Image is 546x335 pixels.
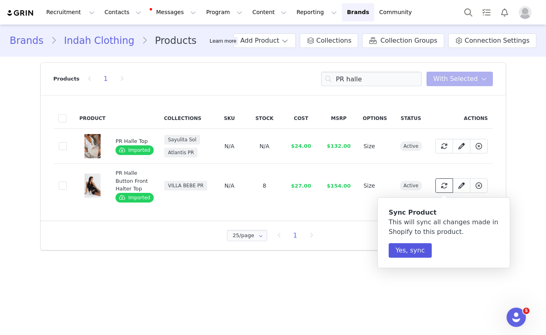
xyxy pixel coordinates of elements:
[375,3,420,21] a: Community
[389,209,437,216] strong: Sync Product
[342,3,374,21] a: Brands
[465,36,530,45] span: Connection Settings
[115,193,154,203] span: Imported
[433,74,478,84] span: With Selected
[389,243,432,258] button: Yes, sync
[327,183,350,189] span: $154.00
[363,182,386,190] div: Size
[6,67,115,85] div: Is that what you were looking for?
[100,3,146,21] button: Contacts
[426,72,493,86] button: With Selected
[448,33,536,48] a: Connection Settings
[319,108,358,129] th: MSRP
[51,264,58,270] button: Start recording
[247,3,291,21] button: Content
[380,36,437,45] span: Collection Groups
[358,108,392,129] th: Options
[225,143,235,149] span: N/A
[41,3,99,21] button: Recruitment
[159,108,212,129] th: Collections
[19,182,113,196] b: Sync Imported Product Quantities
[13,201,148,224] div: This manual sync will force an immediate update rather than waiting for the automatic sync to pro...
[23,4,36,17] img: Profile image for GRIN Helper
[225,182,235,189] span: N/A
[7,247,154,261] textarea: Message…
[10,33,51,48] a: Brands
[115,137,150,145] div: PR Halle Top
[74,108,110,129] th: Product
[389,208,499,237] p: This will sync all changes made in Shopify to this product.
[430,108,493,129] th: Actions
[141,3,156,18] div: Close
[6,67,155,91] div: GRIN Helper says…
[523,308,530,314] span: 5
[25,264,32,270] button: Emoji picker
[19,181,148,196] li: Choose option
[514,6,540,19] button: Profile
[478,3,495,21] a: Tasks
[392,108,430,129] th: Status
[12,264,19,270] button: Upload attachment
[6,123,155,229] div: To speed up the sync process for removed products, you can manually sync them:Go to theProductsse...
[19,147,148,155] li: Go to the section of your brand
[39,10,100,18] p: The team can also help
[260,143,270,149] span: N/A
[459,3,477,21] button: Search
[289,230,301,241] li: 1
[201,3,247,21] button: Program
[164,148,198,157] span: Atlantis PR
[316,36,351,45] span: Collections
[292,3,342,21] button: Reporting
[115,169,150,193] div: PR Halle Button Front Halter Top
[138,261,151,273] button: Send a message…
[164,181,207,190] span: VILLA BEBE PR
[84,134,101,158] img: 371.jpg
[282,108,319,129] th: Cost
[6,123,155,230] div: GRIN Helper says…
[233,33,296,48] button: Add Product
[77,27,83,33] a: Source reference 10922149:
[84,174,101,198] img: INDAH-Bebe-Studio-Rachelle-390_1aa7038e-2920-4a85-a4bb-8787575972b7.jpg
[29,91,155,116] div: What is another way i can speed up the process
[227,230,267,241] input: Select
[39,4,78,10] h1: GRIN Helper
[327,143,350,149] span: $132.00
[212,108,246,129] th: SKU
[291,143,311,149] span: $24.00
[400,141,422,151] span: active
[263,182,266,189] span: 8
[146,3,201,21] button: Messages
[35,96,148,112] div: What is another way i can speed up the process
[74,228,87,242] button: Scroll to bottom
[100,73,112,85] li: 1
[519,6,532,19] img: placeholder-profile.jpg
[5,3,21,19] button: go back
[57,33,142,48] a: Indah Clothing
[45,148,73,154] b: Products
[400,181,422,190] span: active
[496,3,513,21] button: Notifications
[6,91,155,123] div: Senecca says…
[19,157,148,180] li: Select the specific product(s) that were removed from Shopify but still appear in your activation
[126,3,141,19] button: Home
[13,2,148,33] div: This setting keeps products and variants in GRIN up to date with your Shopify store, so removed p...
[13,37,148,61] div: If the sync doesn't happen immediately, it may take some time for the changes to reflect in your ...
[13,128,148,143] div: To speed up the sync process for removed products, you can manually sync them:
[208,37,238,45] div: Tooltip anchor
[362,33,444,48] a: Collection Groups
[246,108,282,129] th: Stock
[13,72,109,80] div: Is that what you were looking for?
[164,135,200,145] span: Sayulita Sol
[38,264,45,270] button: Gif picker
[54,75,80,83] p: Products
[291,183,311,189] span: $27.00
[6,9,35,17] img: grin logo
[507,308,526,327] iframe: Intercom live chat
[300,33,358,48] a: Collections
[363,142,386,151] div: Size
[115,145,154,155] span: Imported
[321,72,422,86] input: Search products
